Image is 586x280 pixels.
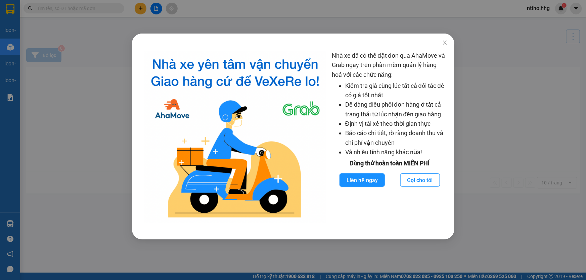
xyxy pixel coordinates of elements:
div: Nhà xe đã có thể đặt đơn qua AhaMove và Grab ngay trên phần mềm quản lý hàng hoá với các chức năng: [331,51,447,223]
span: Liên hệ ngay [346,176,377,184]
li: Dễ dàng điều phối đơn hàng ở tất cả trạng thái từ lúc nhận đến giao hàng [345,100,447,119]
li: Định vị tài xế theo thời gian thực [345,119,447,128]
span: close [442,40,447,45]
button: Close [435,34,454,52]
li: Và nhiều tính năng khác nữa! [345,148,447,157]
button: Liên hệ ngay [339,173,385,187]
button: Gọi cho tôi [400,173,440,187]
span: Gọi cho tôi [407,176,433,184]
img: logo [144,51,326,223]
li: Báo cáo chi tiết, rõ ràng doanh thu và chi phí vận chuyển [345,128,447,148]
div: Dùng thử hoàn toàn MIỄN PHÍ [331,159,447,168]
li: Kiểm tra giá cùng lúc tất cả đối tác để có giá tốt nhất [345,81,447,100]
